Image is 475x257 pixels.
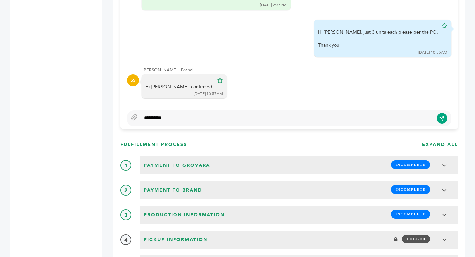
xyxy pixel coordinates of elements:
[391,210,430,219] span: INCOMPLETE
[391,160,430,169] span: INCOMPLETE
[194,91,223,97] div: [DATE] 10:57AM
[143,67,451,73] div: [PERSON_NAME] - Brand
[127,74,139,86] div: SS
[142,210,227,220] span: Production Information
[260,2,287,8] div: [DATE] 2:35PM
[422,141,458,148] h3: EXPAND ALL
[391,185,430,194] span: INCOMPLETE
[145,84,214,90] div: Hi [PERSON_NAME], confirmed.
[120,141,187,148] h3: FULFILLMENT PROCESS
[142,235,209,245] span: Pickup Information
[142,185,204,196] span: Payment to brand
[418,50,447,55] div: [DATE] 10:55AM
[318,42,438,49] div: Thank you,
[318,29,438,49] div: Hi [PERSON_NAME], just 3 units each please per the PO.
[142,160,212,171] span: Payment to Grovara
[402,235,430,243] span: LOCKED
